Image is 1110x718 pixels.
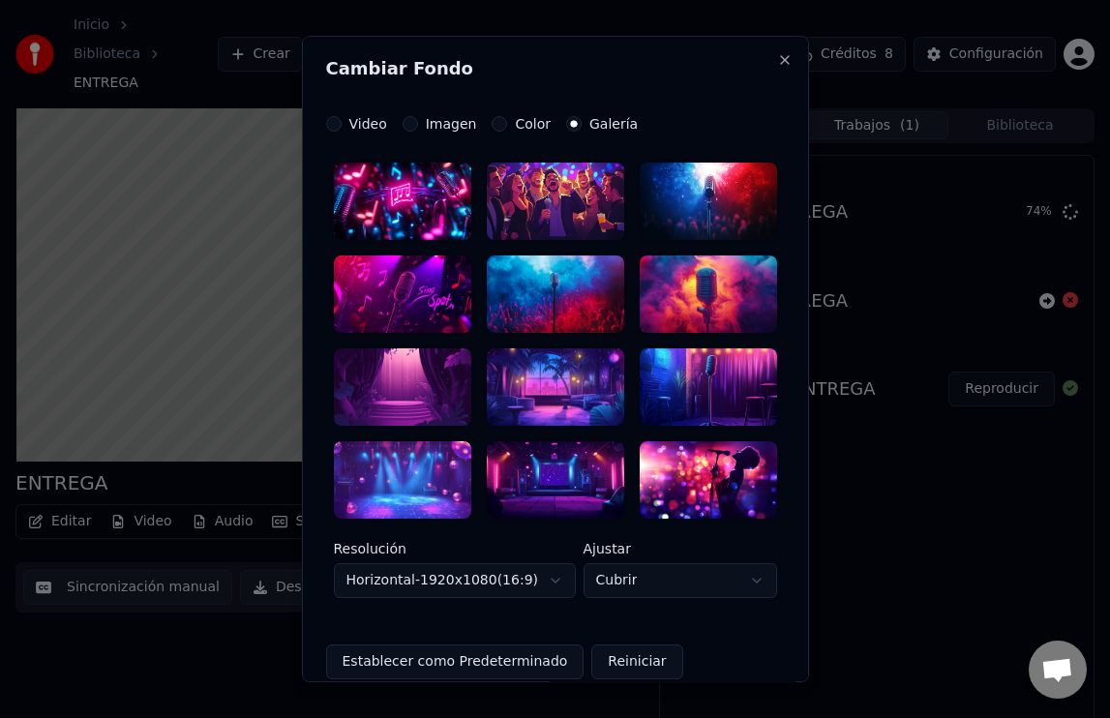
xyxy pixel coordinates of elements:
[334,542,576,555] label: Resolución
[591,644,682,679] button: Reiniciar
[426,117,477,131] label: Imagen
[326,60,785,77] h2: Cambiar Fondo
[589,117,638,131] label: Galería
[515,117,551,131] label: Color
[349,117,387,131] label: Video
[326,644,585,679] button: Establecer como Predeterminado
[584,542,777,555] label: Ajustar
